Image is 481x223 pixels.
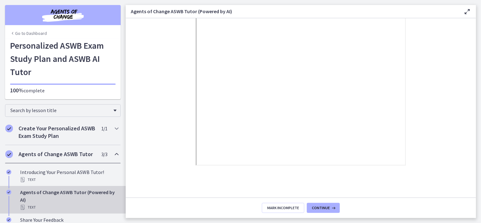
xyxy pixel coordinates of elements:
h3: Agents of Change ASWB Tutor (Powered by AI) [131,8,453,15]
i: Completed [6,190,11,195]
div: Agents of Change ASWB Tutor (Powered by AI) [20,188,118,211]
span: Mark Incomplete [267,205,299,210]
p: complete [10,87,116,94]
span: 1 / 1 [101,125,107,132]
div: Introducing Your Personal ASWB Tutor! [20,168,118,183]
i: Completed [5,125,13,132]
h2: Agents of Change ASWB Tutor [19,150,95,158]
button: Continue [307,203,340,213]
i: Completed [6,217,11,222]
div: Search by lesson title [5,104,121,117]
img: Agents of Change [25,8,101,23]
h2: Create Your Personalized ASWB Exam Study Plan [19,125,95,140]
span: 3 / 3 [101,150,107,158]
span: 100% [10,87,24,94]
h1: Personalized ASWB Exam Study Plan and ASWB AI Tutor [10,39,116,79]
div: Text [20,204,118,211]
div: Text [20,176,118,183]
button: Mark Incomplete [262,203,304,213]
i: Completed [5,150,13,158]
span: Search by lesson title [10,107,110,113]
i: Completed [6,170,11,175]
a: Go to Dashboard [10,30,47,36]
span: Continue [312,205,330,210]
